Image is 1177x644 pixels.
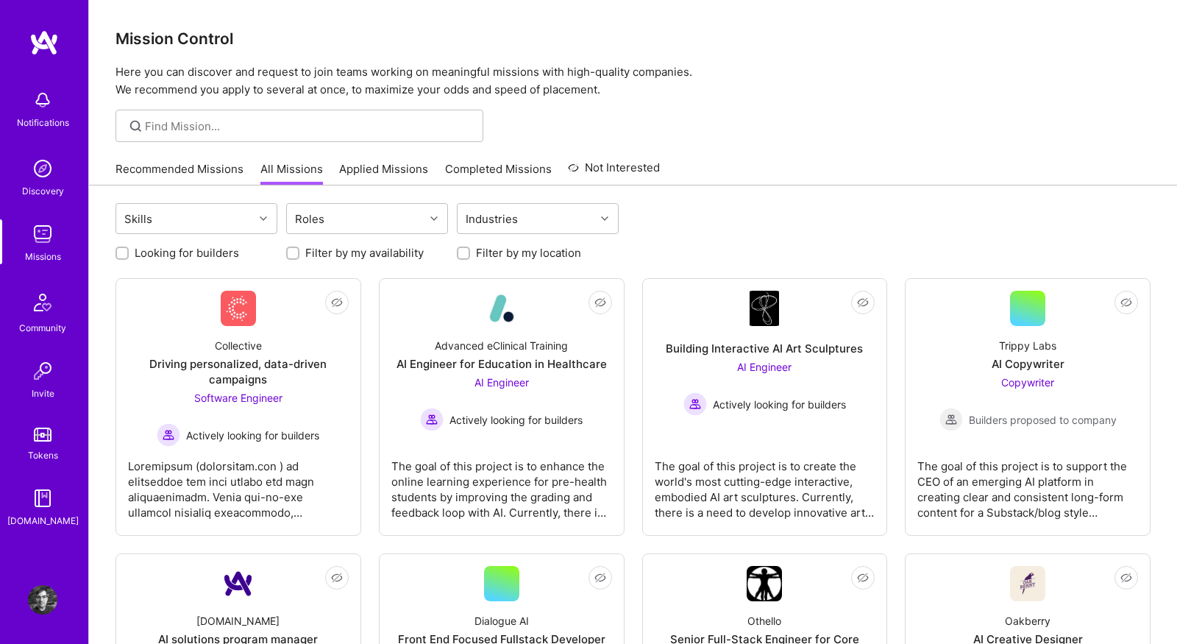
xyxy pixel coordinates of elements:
[28,356,57,386] img: Invite
[445,161,552,185] a: Completed Missions
[737,361,792,373] span: AI Engineer
[145,118,472,134] input: Find Mission...
[594,572,606,584] i: icon EyeClosed
[305,245,424,261] label: Filter by my availability
[32,386,54,401] div: Invite
[121,208,156,230] div: Skills
[1120,297,1132,308] i: icon EyeClosed
[568,159,660,185] a: Not Interested
[260,161,323,185] a: All Missions
[28,154,57,183] img: discovery
[747,613,781,629] div: Othello
[449,412,583,428] span: Actively looking for builders
[28,447,58,463] div: Tokens
[194,392,282,404] span: Software Engineer
[331,297,343,308] i: icon EyeClosed
[22,183,64,199] div: Discovery
[29,29,59,56] img: logo
[339,161,428,185] a: Applied Missions
[484,291,519,326] img: Company Logo
[291,208,328,230] div: Roles
[601,215,608,222] i: icon Chevron
[747,566,782,601] img: Company Logo
[1005,613,1050,629] div: Oakberry
[391,291,612,523] a: Company LogoAdvanced eClinical TrainingAI Engineer for Education in HealthcareAI Engineer Activel...
[25,249,61,264] div: Missions
[397,356,607,372] div: AI Engineer for Education in Healthcare
[683,392,707,416] img: Actively looking for builders
[196,613,280,629] div: [DOMAIN_NAME]
[25,285,60,320] img: Community
[992,356,1064,372] div: AI Copywriter
[221,291,256,326] img: Company Logo
[260,215,267,222] i: icon Chevron
[115,161,243,185] a: Recommended Missions
[115,63,1151,99] p: Here you can discover and request to join teams working on meaningful missions with high-quality ...
[713,397,846,412] span: Actively looking for builders
[128,291,349,523] a: Company LogoCollectiveDriving personalized, data-driven campaignsSoftware Engineer Actively looki...
[28,585,57,615] img: User Avatar
[135,245,239,261] label: Looking for builders
[430,215,438,222] i: icon Chevron
[435,338,568,353] div: Advanced eClinical Training
[917,291,1138,523] a: Trippy LabsAI CopywriterCopywriter Builders proposed to companyBuilders proposed to companyThe go...
[474,613,529,629] div: Dialogue AI
[28,85,57,115] img: bell
[655,447,875,520] div: The goal of this project is to create the world's most cutting-edge interactive, embodied AI art ...
[128,356,349,387] div: Driving personalized, data-driven campaigns
[666,341,863,356] div: Building Interactive AI Art Sculptures
[391,447,612,520] div: The goal of this project is to enhance the online learning experience for pre-health students by ...
[1010,566,1045,601] img: Company Logo
[215,338,262,353] div: Collective
[157,423,180,447] img: Actively looking for builders
[24,585,61,615] a: User Avatar
[462,208,522,230] div: Industries
[857,297,869,308] i: icon EyeClosed
[939,408,963,431] img: Builders proposed to company
[115,29,1151,48] h3: Mission Control
[28,219,57,249] img: teamwork
[186,428,319,443] span: Actively looking for builders
[594,297,606,308] i: icon EyeClosed
[655,291,875,523] a: Company LogoBuilding Interactive AI Art SculpturesAI Engineer Actively looking for buildersActive...
[17,115,69,130] div: Notifications
[420,408,444,431] img: Actively looking for builders
[917,447,1138,520] div: The goal of this project is to support the CEO of an emerging AI platform in creating clear and c...
[34,428,51,442] img: tokens
[19,320,66,336] div: Community
[28,484,57,513] img: guide book
[1001,376,1054,389] span: Copywriter
[331,572,343,584] i: icon EyeClosed
[969,412,1117,428] span: Builders proposed to company
[474,376,529,389] span: AI Engineer
[1120,572,1132,584] i: icon EyeClosed
[857,572,869,584] i: icon EyeClosed
[7,513,79,528] div: [DOMAIN_NAME]
[127,118,144,135] i: icon SearchGrey
[999,338,1056,353] div: Trippy Labs
[476,245,581,261] label: Filter by my location
[221,566,256,601] img: Company Logo
[128,447,349,520] div: Loremipsum (dolorsitam.con ) ad elitseddoe tem inci utlabo etd magn aliquaenimadm. Venia qui-no-e...
[750,291,779,326] img: Company Logo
